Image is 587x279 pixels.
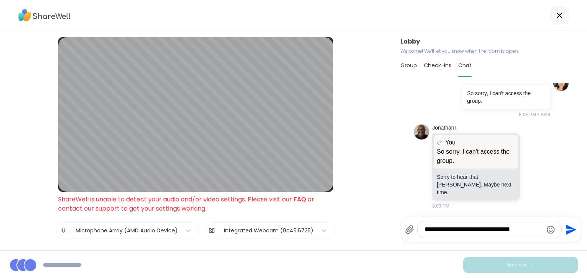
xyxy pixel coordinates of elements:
[18,6,71,24] img: ShareWell Logo
[424,62,451,69] span: Check-ins
[519,111,536,118] span: 8:03 PM
[506,261,527,268] span: Join now
[76,227,178,235] div: Microphone Array (AMD Audio Device)
[467,89,545,105] p: So sorry, I can't access the group.
[562,221,579,238] button: Send
[445,138,456,147] span: You
[401,48,582,55] p: Welcome! We’ll let you know when the room is open.
[208,223,215,238] img: Camera
[70,223,72,238] span: |
[425,225,543,234] textarea: Type your message
[156,249,235,256] span: Test speaker and microphone
[458,62,472,69] span: Chat
[553,76,569,91] img: https://sharewell-space-live.sfo3.digitaloceanspaces.com/user-generated/e590d6cd-c8c2-4228-9249-5...
[224,227,313,235] div: Integrated Webcam (0c45:6725)
[401,37,582,46] h3: Lobby
[541,111,550,118] span: Sent
[218,223,220,238] span: |
[293,195,306,204] a: FAQ
[546,225,555,234] button: Emoji picker
[60,223,67,238] img: Microphone
[437,147,515,165] p: So sorry, I can't access the group.
[432,124,457,132] a: JonathanT
[153,245,238,261] button: Test speaker and microphone
[463,257,578,273] button: Join now
[437,173,515,196] p: Sorry to hear that [PERSON_NAME]. Maybe next time.
[401,62,417,69] span: Group
[432,203,449,209] span: 8:03 PM
[530,263,535,267] img: ShareWell Logomark
[414,124,429,139] img: https://sharewell-space-live.sfo3.digitaloceanspaces.com/user-generated/0e2c5150-e31e-4b6a-957d-4...
[538,111,539,118] span: •
[58,195,314,213] span: ShareWell is unable to detect your audio and/or video settings. Please visit our or contact our s...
